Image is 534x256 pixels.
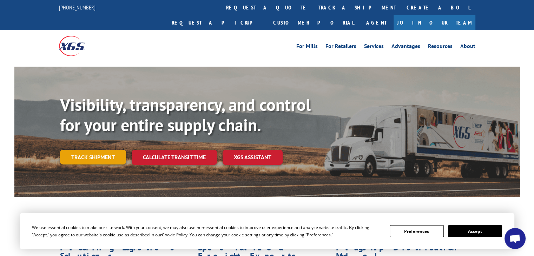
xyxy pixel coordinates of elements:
a: Agent [359,15,394,30]
a: Join Our Team [394,15,475,30]
a: For Retailers [325,43,356,51]
b: Visibility, transparency, and control for your entire supply chain. [60,94,311,136]
a: Calculate transit time [132,150,217,165]
a: About [460,43,475,51]
a: XGS ASSISTANT [223,150,283,165]
a: [PHONE_NUMBER] [59,4,95,11]
div: Cookie Consent Prompt [20,213,514,249]
div: Open chat [505,228,526,249]
a: Advantages [391,43,420,51]
button: Accept [448,225,502,237]
div: We use essential cookies to make our site work. With your consent, we may also use non-essential ... [32,224,381,238]
span: Cookie Policy [162,232,187,238]
a: Services [364,43,384,51]
button: Preferences [390,225,444,237]
a: Track shipment [60,150,126,164]
a: Request a pickup [166,15,268,30]
a: For Mills [296,43,318,51]
span: Preferences [307,232,331,238]
a: Resources [428,43,453,51]
a: Customer Portal [268,15,359,30]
